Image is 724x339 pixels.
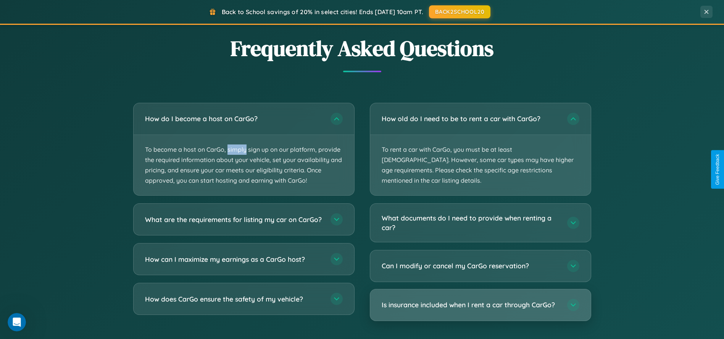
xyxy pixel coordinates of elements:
[134,135,354,196] p: To become a host on CarGo, simply sign up on our platform, provide the required information about...
[370,135,591,196] p: To rent a car with CarGo, you must be at least [DEMOGRAPHIC_DATA]. However, some car types may ha...
[145,294,323,304] h3: How does CarGo ensure the safety of my vehicle?
[382,300,560,310] h3: Is insurance included when I rent a car through CarGo?
[133,34,591,63] h2: Frequently Asked Questions
[382,114,560,123] h3: How old do I need to be to rent a car with CarGo?
[715,154,720,185] div: Give Feedback
[222,8,423,16] span: Back to School savings of 20% in select cities! Ends [DATE] 10am PT.
[145,114,323,123] h3: How do I become a host on CarGo?
[382,213,560,232] h3: What documents do I need to provide when renting a car?
[145,255,323,264] h3: How can I maximize my earnings as a CarGo host?
[8,313,26,331] iframe: Intercom live chat
[145,215,323,224] h3: What are the requirements for listing my car on CarGo?
[382,261,560,271] h3: Can I modify or cancel my CarGo reservation?
[429,5,490,18] button: BACK2SCHOOL20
